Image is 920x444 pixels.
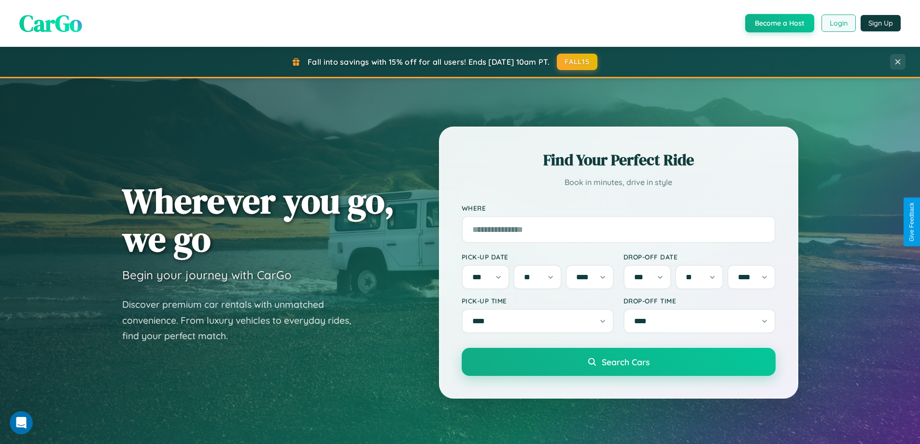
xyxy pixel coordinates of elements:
span: Search Cars [602,357,650,367]
p: Discover premium car rentals with unmatched convenience. From luxury vehicles to everyday rides, ... [122,297,364,344]
label: Pick-up Time [462,297,614,305]
button: Search Cars [462,348,776,376]
p: Book in minutes, drive in style [462,175,776,189]
button: FALL15 [557,54,597,70]
iframe: Intercom live chat [10,411,33,434]
label: Drop-off Time [623,297,776,305]
h3: Begin your journey with CarGo [122,268,292,282]
span: CarGo [19,7,82,39]
label: Drop-off Date [623,253,776,261]
h1: Wherever you go, we go [122,182,395,258]
label: Pick-up Date [462,253,614,261]
button: Sign Up [861,15,901,31]
h2: Find Your Perfect Ride [462,149,776,171]
label: Where [462,204,776,212]
div: Give Feedback [908,202,915,242]
span: Fall into savings with 15% off for all users! Ends [DATE] 10am PT. [308,57,550,67]
button: Login [821,14,856,32]
button: Become a Host [745,14,814,32]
